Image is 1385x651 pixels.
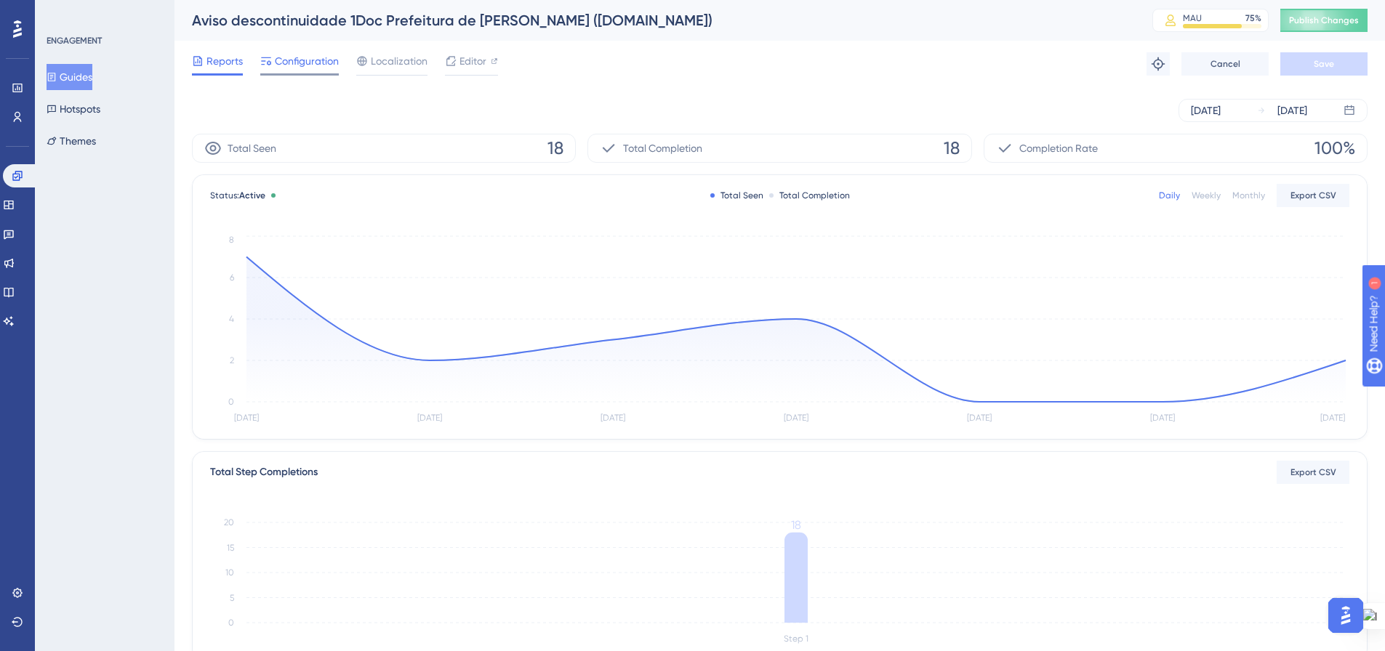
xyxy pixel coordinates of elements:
div: Monthly [1232,190,1265,201]
button: Save [1280,52,1368,76]
tspan: 10 [225,567,234,578]
span: Active [239,190,265,201]
span: Save [1314,58,1334,70]
iframe: UserGuiding AI Assistant Launcher [1324,594,1368,637]
div: [DATE] [1277,102,1307,119]
tspan: [DATE] [1320,413,1345,423]
tspan: Step 1 [784,634,808,644]
span: Export CSV [1290,190,1336,201]
button: Publish Changes [1280,9,1368,32]
tspan: 5 [230,593,234,603]
span: Completion Rate [1019,139,1098,157]
div: Total Completion [769,190,850,201]
span: Need Help? [34,4,91,21]
tspan: [DATE] [1150,413,1175,423]
span: Cancel [1211,58,1240,70]
tspan: 0 [228,618,234,628]
tspan: [DATE] [234,413,259,423]
span: Total Seen [228,139,276,157]
tspan: 2 [230,355,234,365]
div: ENGAGEMENT [47,35,102,46]
tspan: 15 [227,543,234,553]
span: Reports [206,52,243,70]
tspan: [DATE] [784,413,808,423]
tspan: [DATE] [967,413,992,423]
div: [DATE] [1191,102,1221,119]
tspan: 4 [229,314,234,324]
span: Editor [459,52,486,70]
div: Aviso descontinuidade 1Doc Prefeitura de [PERSON_NAME] ([DOMAIN_NAME]) [192,10,1116,31]
span: Total Completion [623,139,702,157]
button: Guides [47,64,92,90]
tspan: [DATE] [417,413,442,423]
button: Export CSV [1277,184,1349,207]
div: 1 [101,7,105,19]
div: 75 % [1245,12,1261,24]
span: Publish Changes [1289,15,1359,26]
div: MAU [1183,12,1202,24]
span: Localization [371,52,427,70]
tspan: 20 [224,517,234,527]
span: 100% [1314,137,1355,160]
span: Configuration [275,52,339,70]
span: 18 [944,137,960,160]
span: Status: [210,190,265,201]
button: Export CSV [1277,461,1349,484]
div: Weekly [1192,190,1221,201]
span: Export CSV [1290,466,1336,478]
tspan: 0 [228,397,234,407]
tspan: 8 [229,235,234,245]
tspan: 18 [791,518,801,532]
div: Total Step Completions [210,464,318,481]
tspan: 6 [230,272,234,283]
button: Themes [47,128,96,154]
div: Daily [1159,190,1180,201]
div: Total Seen [710,190,763,201]
tspan: [DATE] [601,413,625,423]
span: 18 [547,137,563,160]
button: Cancel [1181,52,1269,76]
button: Hotspots [47,96,100,122]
